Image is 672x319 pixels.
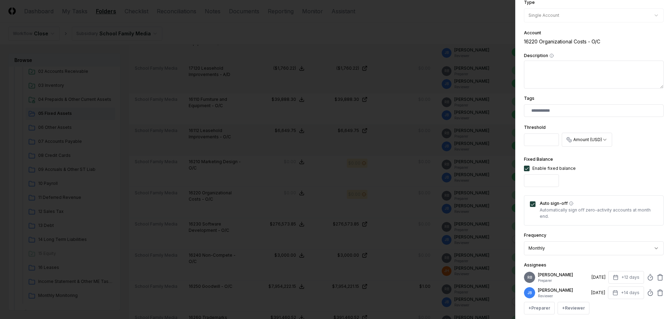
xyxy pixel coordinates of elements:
button: +12 days [608,271,644,284]
button: Auto sign-off [569,201,573,206]
label: Fixed Balance [524,157,553,162]
button: +Preparer [524,302,555,314]
label: Frequency [524,233,546,238]
p: Reviewer [538,293,588,299]
button: +14 days [608,286,644,299]
label: Auto sign-off [540,201,658,206]
label: Assignees [524,262,546,268]
button: +Reviewer [558,302,589,314]
label: Tags [524,96,534,101]
div: [DATE] [591,274,605,280]
div: [DATE] [591,290,605,296]
p: Automatically sign off zero-activity accounts at month end. [540,207,658,220]
p: [PERSON_NAME] [538,272,589,278]
p: Preparer [538,278,589,283]
div: Account [524,31,664,35]
label: Description [524,54,664,58]
span: RB [527,275,532,280]
div: 16220 Organizational Costs - O/C [524,38,664,45]
span: JB [527,290,532,296]
p: [PERSON_NAME] [538,287,588,293]
div: Enable fixed balance [532,165,576,172]
label: Threshold [524,125,546,130]
button: Description [549,54,554,58]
